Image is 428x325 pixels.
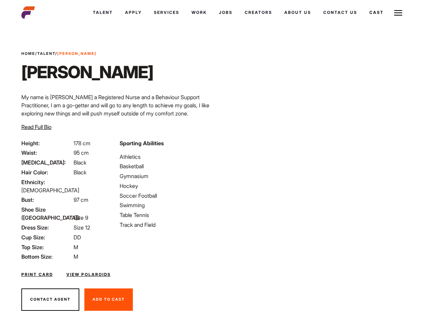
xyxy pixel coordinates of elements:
[148,3,185,22] a: Services
[74,224,90,231] span: Size 12
[119,3,148,22] a: Apply
[74,234,81,241] span: DD
[74,196,88,203] span: 97 cm
[120,192,210,200] li: Soccer Football
[93,297,125,302] span: Add To Cast
[21,205,72,222] span: Shoe Size ([GEOGRAPHIC_DATA]):
[363,3,390,22] a: Cast
[74,169,86,176] span: Black
[21,223,72,232] span: Dress Size:
[84,288,133,311] button: Add To Cast
[394,9,402,17] img: Burger icon
[213,3,239,22] a: Jobs
[21,94,209,117] span: My name is [PERSON_NAME] a Registered Nurse and a Behaviour Support Practitioner, I am a go-gette...
[21,124,52,130] span: Read Full Bio
[21,196,72,204] span: Bust:
[74,140,90,147] span: 178 cm
[120,182,210,190] li: Hockey
[57,51,97,56] strong: [PERSON_NAME]
[74,253,78,260] span: M
[74,214,88,221] span: Size 9
[120,211,210,219] li: Table Tennis
[21,158,72,167] span: [MEDICAL_DATA]:
[120,221,210,229] li: Track and Field
[239,3,278,22] a: Creators
[21,288,79,311] button: Contact Agent
[278,3,317,22] a: About Us
[74,244,78,251] span: M
[37,51,55,56] a: Talent
[21,272,53,278] a: Print Card
[120,140,164,147] strong: Sporting Abilities
[21,149,72,157] span: Waist:
[21,233,72,241] span: Cup Size:
[21,6,35,19] img: cropped-aefm-brand-fav-22-square.png
[74,149,89,156] span: 95 cm
[21,178,72,186] span: Ethnicity:
[21,62,153,82] h1: [PERSON_NAME]
[66,272,111,278] a: View Polaroids
[21,51,97,57] span: / /
[21,243,72,251] span: Top Size:
[21,253,72,261] span: Bottom Size:
[21,51,35,56] a: Home
[21,168,72,176] span: Hair Color:
[21,139,72,147] span: Height:
[21,187,79,194] span: [DEMOGRAPHIC_DATA]
[21,123,52,131] button: Read Full Bio
[120,162,210,170] li: Basketball
[120,172,210,180] li: Gymnasium
[87,3,119,22] a: Talent
[185,3,213,22] a: Work
[120,153,210,161] li: Athletics
[317,3,363,22] a: Contact Us
[120,201,210,209] li: Swimming
[74,159,86,166] span: Black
